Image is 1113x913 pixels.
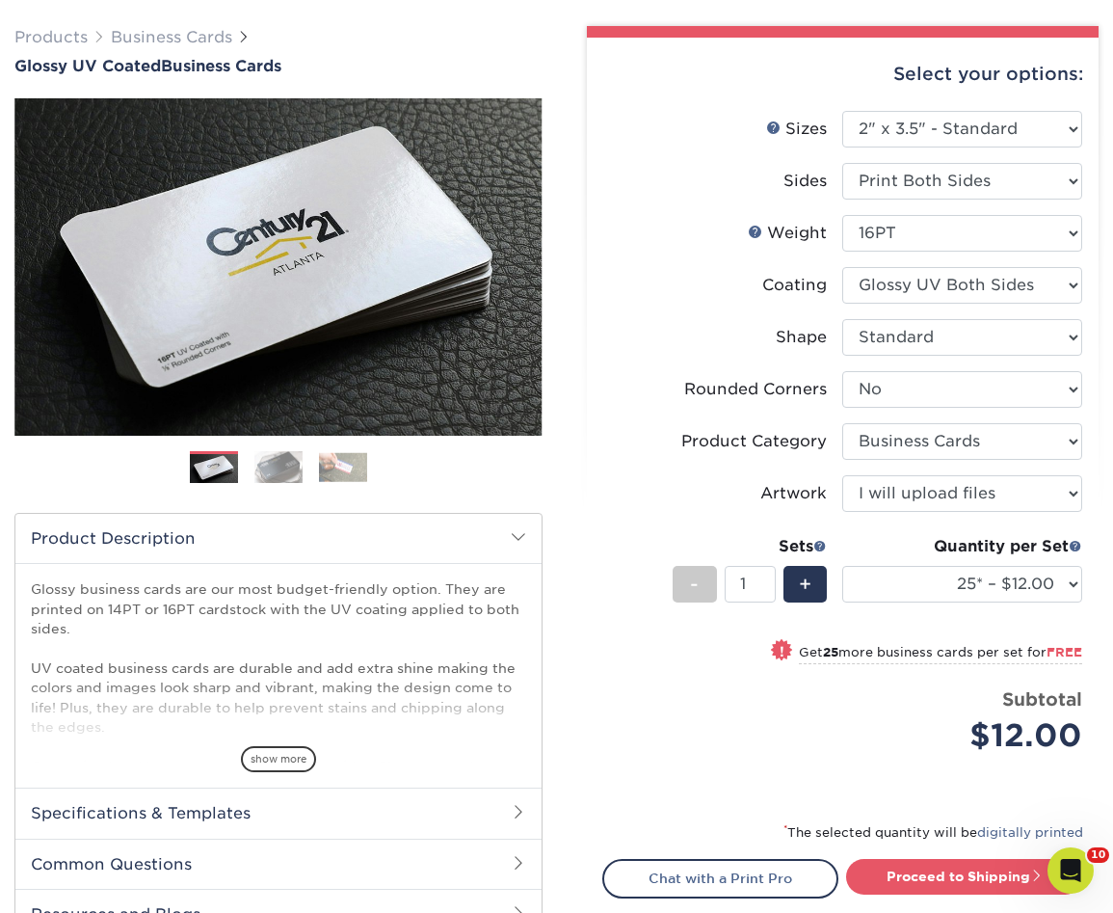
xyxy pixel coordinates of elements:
[602,38,1084,111] div: Select your options:
[766,118,827,141] div: Sizes
[1087,847,1109,863] span: 10
[15,839,542,889] h2: Common Questions
[857,712,1082,759] div: $12.00
[241,746,316,772] span: show more
[15,788,542,838] h2: Specifications & Templates
[14,57,161,75] span: Glossy UV Coated
[783,825,1083,840] small: The selected quantity will be
[977,825,1083,840] a: digitally printed
[31,579,526,835] p: Glossy business cards are our most budget-friendly option. They are printed on 14PT or 16PT cards...
[190,444,238,493] img: Business Cards 01
[776,326,827,349] div: Shape
[799,645,1082,664] small: Get more business cards per set for
[760,482,827,505] div: Artwork
[681,430,827,453] div: Product Category
[690,570,699,599] span: -
[14,3,543,531] img: Glossy UV Coated 01
[780,641,784,661] span: !
[673,535,827,558] div: Sets
[762,274,827,297] div: Coating
[684,378,827,401] div: Rounded Corners
[15,514,542,563] h2: Product Description
[1047,645,1082,659] span: FREE
[1047,847,1094,894] iframe: Intercom live chat
[111,28,232,46] a: Business Cards
[14,57,543,75] a: Glossy UV CoatedBusiness Cards
[254,450,303,484] img: Business Cards 02
[14,28,88,46] a: Products
[319,452,367,482] img: Business Cards 03
[14,57,543,75] h1: Business Cards
[823,645,838,659] strong: 25
[748,222,827,245] div: Weight
[846,859,1083,894] a: Proceed to Shipping
[1002,688,1082,710] strong: Subtotal
[783,170,827,193] div: Sides
[842,535,1082,558] div: Quantity per Set
[602,859,839,898] a: Chat with a Print Pro
[799,570,811,599] span: +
